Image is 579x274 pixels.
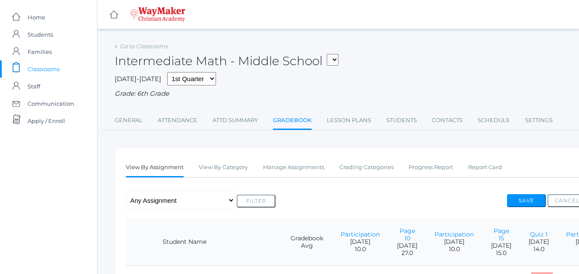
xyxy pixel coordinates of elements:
span: Communication [28,95,74,112]
a: Settings [525,112,553,129]
span: Classrooms [28,60,59,78]
a: Lesson Plans [327,112,371,129]
th: Gradebook Avg [282,219,332,266]
a: Progress Report [409,159,453,176]
span: [DATE] [491,242,511,249]
a: Participation [435,230,474,238]
span: Students [28,26,53,43]
span: [DATE] [435,238,474,246]
span: Apply / Enroll [28,112,65,129]
a: Students [386,112,417,129]
span: [DATE] [529,238,549,246]
h2: Intermediate Math - Middle School [115,54,338,68]
span: 27.0 [397,249,417,257]
a: View By Category [199,159,248,176]
a: Quiz 1 [530,230,548,238]
a: Page 10 [400,227,415,242]
img: 4_waymaker-logo-stack-white.png [130,7,185,22]
a: Schedule [478,112,510,129]
span: 10.0 [341,246,380,253]
th: Student Name [154,219,282,266]
a: Gradebook [273,112,312,130]
a: Participation [341,230,380,238]
a: General [115,112,143,129]
span: [DATE] [397,242,417,249]
span: [DATE] [341,238,380,246]
a: Report Card [468,159,502,176]
span: 14.0 [529,246,549,253]
a: Go to Classrooms [120,43,168,50]
span: Families [28,43,52,60]
a: View By Assignment [126,159,184,177]
a: Page 15 [494,227,509,242]
span: Home [28,9,45,26]
a: Attendance [158,112,197,129]
span: 15.0 [491,249,511,257]
button: Save [507,194,546,207]
button: Filter [237,195,275,208]
span: [DATE]-[DATE] [115,75,161,83]
span: Staff [28,78,40,95]
span: 10.0 [435,246,474,253]
a: Manage Assignments [263,159,324,176]
a: Contacts [432,112,463,129]
a: Attd Summary [213,112,258,129]
a: Grading Categories [339,159,394,176]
